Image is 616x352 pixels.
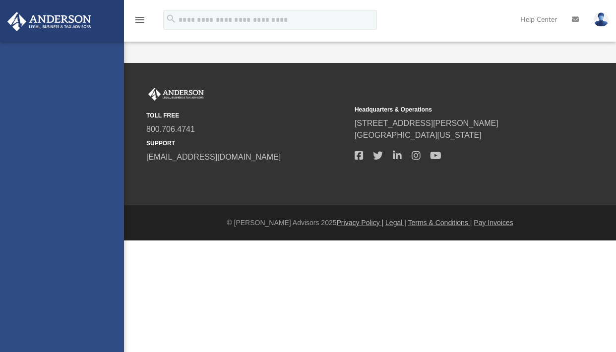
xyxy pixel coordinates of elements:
a: [EMAIL_ADDRESS][DOMAIN_NAME] [146,153,281,161]
img: User Pic [594,12,609,27]
img: Anderson Advisors Platinum Portal [4,12,94,31]
small: TOLL FREE [146,111,348,120]
a: [GEOGRAPHIC_DATA][US_STATE] [355,131,482,139]
img: Anderson Advisors Platinum Portal [146,88,206,101]
a: 800.706.4741 [146,125,195,133]
i: search [166,13,177,24]
div: © [PERSON_NAME] Advisors 2025 [124,218,616,228]
a: [STREET_ADDRESS][PERSON_NAME] [355,119,498,127]
a: menu [134,19,146,26]
a: Pay Invoices [474,219,513,227]
small: Headquarters & Operations [355,105,556,114]
a: Terms & Conditions | [408,219,472,227]
a: Privacy Policy | [337,219,384,227]
a: Legal | [385,219,406,227]
i: menu [134,14,146,26]
small: SUPPORT [146,139,348,148]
